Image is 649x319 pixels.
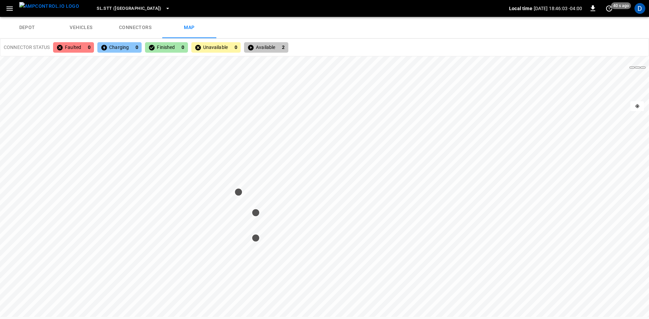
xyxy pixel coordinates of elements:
span: SL.STT ([GEOGRAPHIC_DATA]) [97,5,162,12]
p: 2 [282,44,285,51]
p: Available [247,44,275,51]
p: Faulted [56,44,81,51]
a: map [162,17,216,38]
a: connectors [108,17,162,38]
p: Charging [101,44,129,51]
p: 0 [88,44,91,51]
p: Finished [148,44,175,51]
button: Zoom out [635,67,640,69]
div: profile-icon [634,3,645,14]
span: 40 s ago [611,2,631,9]
button: Zoom in [629,67,635,69]
p: 0 [235,44,237,51]
a: vehicles [54,17,108,38]
p: [DATE] 18:46:03 -04:00 [534,5,582,12]
img: ampcontrol.io logo [19,2,79,10]
p: 0 [136,44,138,51]
button: SL.STT ([GEOGRAPHIC_DATA]) [94,2,173,15]
button: set refresh interval [604,3,615,14]
p: Unavailable [195,44,228,51]
p: 0 [182,44,184,51]
p: CONNECTOR STATUS [4,44,50,51]
p: Local time [509,5,532,12]
button: Reset bearing to north [640,67,646,69]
